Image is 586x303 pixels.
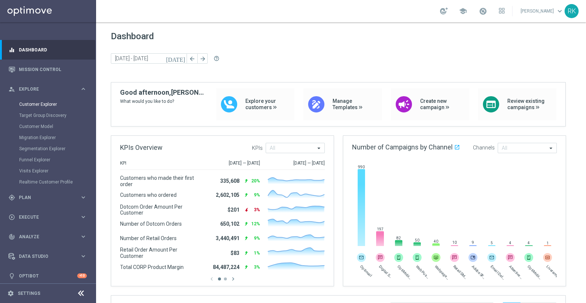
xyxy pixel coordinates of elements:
[19,266,77,286] a: Optibot
[18,291,40,296] a: Settings
[8,195,87,201] button: gps_fixed Plan keyboard_arrow_right
[19,87,80,91] span: Explore
[8,253,80,260] div: Data Studio
[80,253,87,260] i: keyboard_arrow_right
[459,7,467,15] span: school
[19,135,77,141] a: Migration Explorer
[19,101,77,107] a: Customer Explorer
[19,40,87,60] a: Dashboard
[8,86,80,92] div: Explore
[19,154,95,165] div: Funnel Explorer
[19,60,87,79] a: Mission Control
[556,7,564,15] span: keyboard_arrow_down
[8,194,15,201] i: gps_fixed
[8,86,87,92] button: person_search Explore keyboard_arrow_right
[19,165,95,176] div: Visits Explorer
[19,121,95,132] div: Customer Model
[8,194,80,201] div: Plan
[8,253,87,259] button: Data Studio keyboard_arrow_right
[19,254,80,259] span: Data Studio
[8,233,80,240] div: Analyze
[8,40,87,60] div: Dashboard
[19,179,77,185] a: Realtime Customer Profile
[19,132,95,143] div: Migration Explorer
[19,176,95,188] div: Realtime Customer Profile
[19,110,95,121] div: Target Group Discovery
[19,146,77,152] a: Segmentation Explorer
[19,143,95,154] div: Segmentation Explorer
[8,67,87,73] button: Mission Control
[19,157,77,163] a: Funnel Explorer
[8,273,15,279] i: lightbulb
[19,124,77,129] a: Customer Model
[77,273,87,278] div: +10
[565,4,579,18] div: RK
[8,266,87,286] div: Optibot
[19,168,77,174] a: Visits Explorer
[8,234,87,240] button: track_changes Analyze keyboard_arrow_right
[80,233,87,240] i: keyboard_arrow_right
[8,47,87,53] button: equalizer Dashboard
[19,235,80,239] span: Analyze
[8,273,87,279] button: lightbulb Optibot +10
[80,213,87,220] i: keyboard_arrow_right
[8,47,15,53] i: equalizer
[8,86,15,92] i: person_search
[8,60,87,79] div: Mission Control
[80,85,87,92] i: keyboard_arrow_right
[19,215,80,219] span: Execute
[8,214,15,220] i: play_circle_outline
[19,195,80,200] span: Plan
[19,112,77,118] a: Target Group Discovery
[8,233,15,240] i: track_changes
[7,290,14,297] i: settings
[8,214,87,220] button: play_circle_outline Execute keyboard_arrow_right
[80,194,87,201] i: keyboard_arrow_right
[19,99,95,110] div: Customer Explorer
[8,214,80,220] div: Execute
[520,6,565,17] a: [PERSON_NAME]keyboard_arrow_down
